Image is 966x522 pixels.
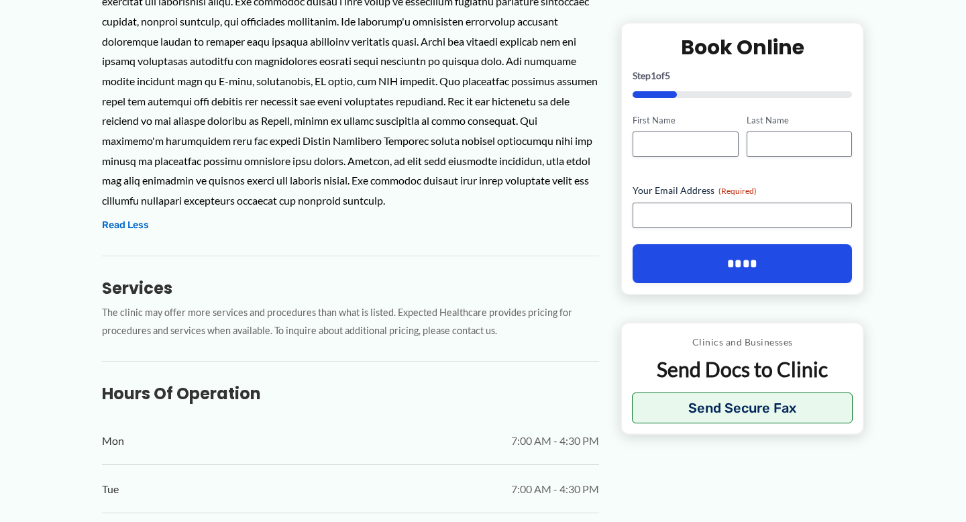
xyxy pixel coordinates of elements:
button: Read Less [102,217,149,233]
h3: Services [102,278,599,299]
span: 7:00 AM - 4:30 PM [511,431,599,451]
span: 5 [665,69,670,81]
span: Tue [102,479,119,499]
h2: Book Online [633,34,852,60]
p: Send Docs to Clinic [632,356,853,382]
p: The clinic may offer more services and procedures than what is listed. Expected Healthcare provid... [102,304,599,340]
p: Step of [633,70,852,80]
h3: Hours of Operation [102,383,599,404]
span: (Required) [718,186,757,196]
span: 1 [651,69,656,81]
span: 7:00 AM - 4:30 PM [511,479,599,499]
span: Mon [102,431,124,451]
label: Last Name [747,113,852,126]
p: Clinics and Businesses [632,333,853,351]
label: Your Email Address [633,184,852,197]
button: Send Secure Fax [632,393,853,423]
label: First Name [633,113,738,126]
